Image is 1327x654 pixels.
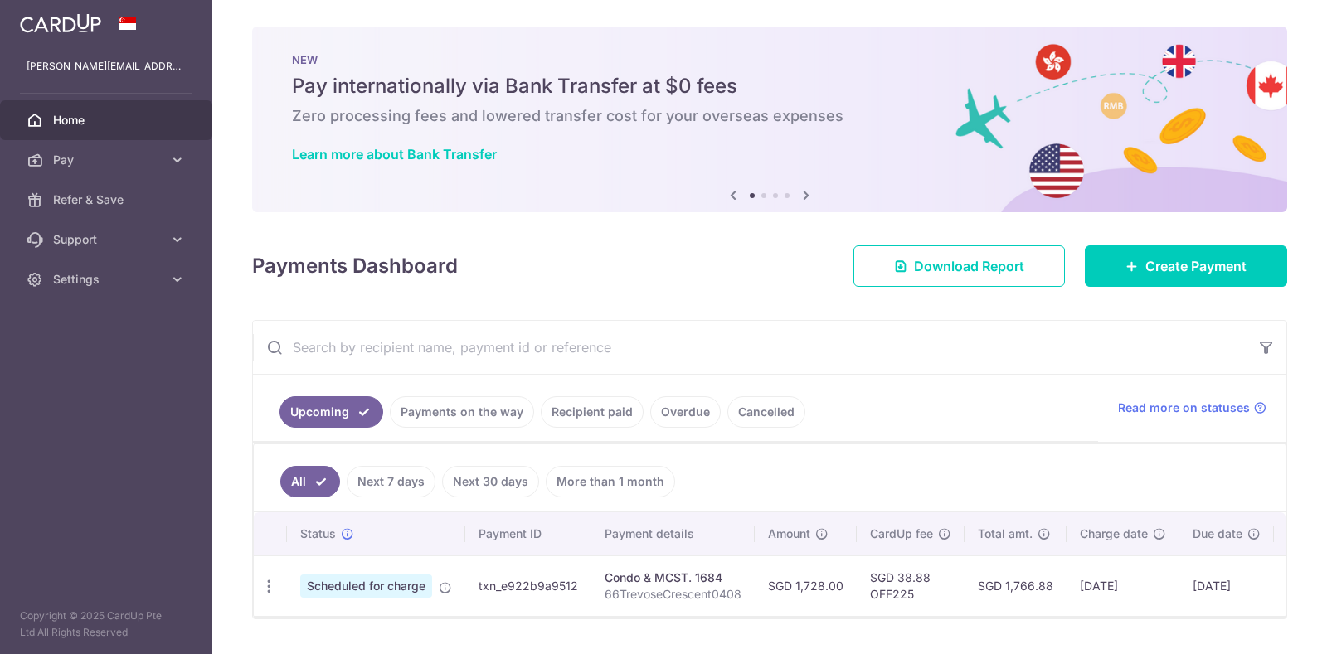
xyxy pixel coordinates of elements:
[53,152,163,168] span: Pay
[292,106,1247,126] h6: Zero processing fees and lowered transfer cost for your overseas expenses
[755,555,857,616] td: SGD 1,728.00
[591,512,755,555] th: Payment details
[1118,400,1266,416] a: Read more on statuses
[252,251,458,281] h4: Payments Dashboard
[292,53,1247,66] p: NEW
[300,574,432,598] span: Scheduled for charge
[20,13,101,33] img: CardUp
[853,245,1065,287] a: Download Report
[1085,245,1287,287] a: Create Payment
[279,396,383,428] a: Upcoming
[768,526,810,542] span: Amount
[546,466,675,497] a: More than 1 month
[390,396,534,428] a: Payments on the way
[53,271,163,288] span: Settings
[465,555,591,616] td: txn_e922b9a9512
[978,526,1033,542] span: Total amt.
[1118,400,1250,416] span: Read more on statuses
[27,58,186,75] p: [PERSON_NAME][EMAIL_ADDRESS][DOMAIN_NAME]
[347,466,435,497] a: Next 7 days
[292,146,497,162] a: Learn more about Bank Transfer
[280,466,340,497] a: All
[442,466,539,497] a: Next 30 days
[1067,555,1179,616] td: [DATE]
[1221,604,1310,646] iframe: Opens a widget where you can find more information
[53,231,163,248] span: Support
[253,321,1247,374] input: Search by recipient name, payment id or reference
[300,526,336,542] span: Status
[252,27,1287,212] img: Bank transfer banner
[465,512,591,555] th: Payment ID
[1080,526,1148,542] span: Charge date
[965,555,1067,616] td: SGD 1,766.88
[1145,256,1247,276] span: Create Payment
[1279,576,1312,596] img: Bank Card
[292,73,1247,99] h5: Pay internationally via Bank Transfer at $0 fees
[914,256,1024,276] span: Download Report
[870,526,933,542] span: CardUp fee
[605,569,741,586] div: Condo & MCST. 1684
[1193,526,1242,542] span: Due date
[727,396,805,428] a: Cancelled
[650,396,721,428] a: Overdue
[53,191,163,208] span: Refer & Save
[1179,555,1274,616] td: [DATE]
[53,112,163,128] span: Home
[857,555,965,616] td: SGD 38.88 OFF225
[605,586,741,603] p: 66TrevoseCrescent0408
[541,396,644,428] a: Recipient paid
